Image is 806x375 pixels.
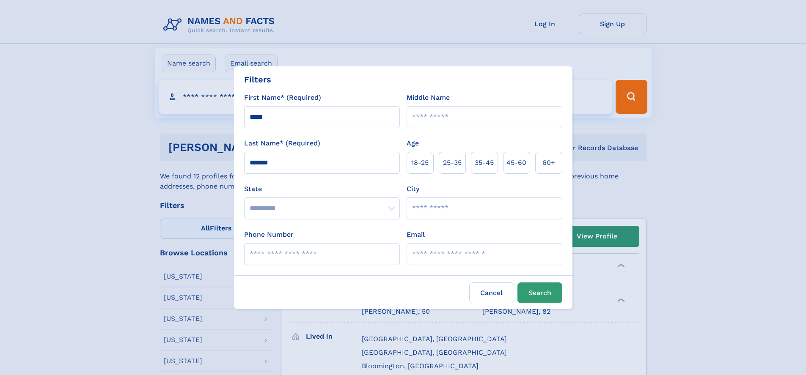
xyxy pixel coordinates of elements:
[244,73,271,86] div: Filters
[407,184,419,194] label: City
[244,93,321,103] label: First Name* (Required)
[407,230,425,240] label: Email
[542,158,555,168] span: 60+
[244,184,400,194] label: State
[475,158,494,168] span: 35‑45
[244,138,320,148] label: Last Name* (Required)
[407,93,450,103] label: Middle Name
[506,158,526,168] span: 45‑60
[443,158,462,168] span: 25‑35
[407,138,419,148] label: Age
[244,230,294,240] label: Phone Number
[411,158,429,168] span: 18‑25
[517,282,562,303] button: Search
[469,282,514,303] label: Cancel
